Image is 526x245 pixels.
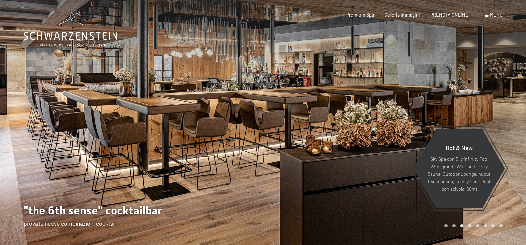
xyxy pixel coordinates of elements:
[476,224,479,228] div: Carousel Page 5
[442,224,502,228] div: Carousel Pagination
[413,128,505,209] a: Hot & New Sky Spa con Sky infinity Pool 23m, grande Whirlpool e Sky Sauna, Outdoor Lounge, nuova ...
[430,12,468,18] a: PRENOTA ONLINE
[499,224,503,228] div: Carousel Page 8
[446,144,473,151] span: Hot & New
[452,224,456,228] div: Carousel Page 2
[468,224,471,228] div: Carousel Page 4
[460,224,464,228] div: Carousel Page 3 (Current Slide)
[484,224,487,228] div: Carousel Page 6
[427,155,491,193] p: Sky Spa con Sky infinity Pool 23m, grande Whirlpool e Sky Sauna, Outdoor Lounge, nuova Event saun...
[384,12,420,18] a: Galleria immagini
[346,12,374,18] a: Premium Spa
[490,12,503,18] span: Menu
[491,224,495,228] div: Carousel Page 7
[444,224,448,228] div: Carousel Page 1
